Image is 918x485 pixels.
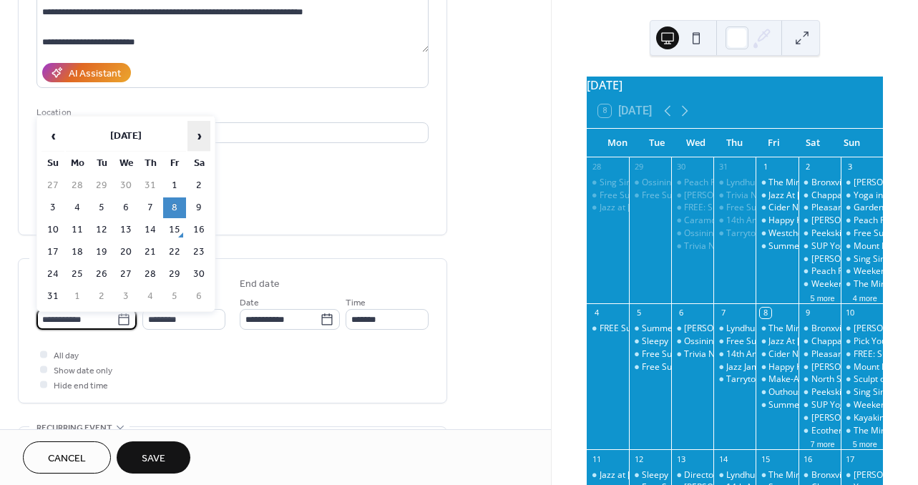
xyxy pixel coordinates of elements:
div: Free Summer Concert at [GEOGRAPHIC_DATA] [642,348,829,361]
div: The Miracle Bean And The Chocolate Machine at Harvest Moon Orchard [756,323,798,335]
div: Cider Nights with live music & food truck at Harvest Moon's Hardscrabble Cider [756,348,798,361]
div: John Jay Homestead Farm Market In Katonah [799,361,841,373]
div: Sleepy Hollow Free Concert Series at Horan's Landing [629,335,671,348]
div: Happy Hour Sunset Cruise [756,361,798,373]
td: 29 [90,175,113,196]
th: Su [41,153,64,174]
div: Ossining Summer Acoustic Series [684,227,818,240]
div: Peekskill Farmers Market [799,227,841,240]
span: › [188,122,210,150]
div: Jazz Jam at The Good Witch [713,361,756,373]
div: Westchester Soccer Club [768,227,868,240]
td: 5 [90,197,113,218]
div: 14th Annual Sunset Jazz At Lyndhurst Concert Series [713,348,756,361]
div: Weekend Brunch Cruise [841,399,883,411]
div: Trivia Night at Sing Sing Kill Brewery [684,240,828,253]
td: 10 [41,220,64,240]
div: AI Assistant [69,67,121,82]
td: 30 [114,175,137,196]
div: Happy Hour Sunset Cruise [768,361,874,373]
button: 7 more [805,437,841,449]
td: 6 [187,286,210,307]
div: Pleasantville Farmers Market [799,202,841,214]
td: 9 [187,197,210,218]
div: Free Summer Concert at Rye Town Park [629,348,671,361]
div: Outhouse Orchard Dinner Series [756,386,798,398]
div: Chappaqua Farmers Market [799,190,841,202]
div: End date [240,277,280,292]
div: Irvington Farmer's Market [841,323,883,335]
div: 17 [845,454,856,464]
div: [PERSON_NAME] Ferry Free Summer Concert Series [684,323,892,335]
div: Peekskill Farmers Market [811,386,912,398]
div: Ossining Summer Acoustic Series [671,335,713,348]
td: 11 [66,220,89,240]
div: Trivia Night at Sing Sing Kill Brewery [684,348,828,361]
div: Ecotherapy: The Benefits of Nature [799,425,841,437]
div: 1 [760,162,771,172]
div: 4 [591,308,602,318]
div: FREE: Summer Fest No Limit Ninja Course Pop Up At Cross County Center [841,348,883,361]
div: 29 [633,162,644,172]
div: 16 [803,454,814,464]
td: 5 [163,286,186,307]
div: Free Summer Concert at [GEOGRAPHIC_DATA] [642,190,829,202]
div: Jazz at Henry Gourdine Park, Ossining [587,469,629,481]
div: Lyndhurst Landscape Volunteering [726,469,864,481]
div: Lyndhurst Landscape Volunteering [713,177,756,189]
div: FREE Summer Fest Blink Boot Camp At [GEOGRAPHIC_DATA] [600,323,841,335]
div: Free Summer Concert at Rye Town Park [629,190,671,202]
div: Jazz At Pierson Park Free Concert Series [756,190,798,202]
td: 31 [41,286,64,307]
td: 1 [66,286,89,307]
td: 7 [139,197,162,218]
div: The Miracle Bean And The Chocolate Machine at Harvest Moon Orchard [756,469,798,481]
button: AI Assistant [42,63,131,82]
div: Free Summer Fest Salsa Class At [GEOGRAPHIC_DATA] [600,190,819,202]
td: 22 [163,242,186,263]
div: Ossining Family Summer Series - The Little Mermen Disney Cover Rock Band [629,177,671,189]
div: Trivia Night at Sing Sing Kill Brewery [671,240,713,253]
div: 10 [845,308,856,318]
div: Lyndhurst Landscape Volunteering [713,323,756,335]
div: Thu [716,129,755,157]
td: 27 [41,175,64,196]
div: Trivia Night at Ridge Hill with AJ of The 914 Collective [713,190,756,202]
div: Jazz Jam at The Good Witch [726,361,834,373]
div: Tue [637,129,676,157]
div: Free Summer Fest Zumba Classes at Cross County Center [713,202,756,214]
div: Mount Kisco Farmers Market [841,361,883,373]
div: Bronxville Farmers Market [799,323,841,335]
div: Location [36,105,426,120]
button: Save [117,441,190,474]
div: Pick Your Own Peaches at Harvest Moon Orchard [841,335,883,348]
div: Weekend Brunch Cruise [799,278,841,290]
div: Tarrytown's Free Summer Concert Series - All are welcome! [713,373,756,386]
div: North Salem Farmers Market [799,373,841,386]
th: Sa [187,153,210,174]
th: [DATE] [66,121,186,152]
div: 3 [845,162,856,172]
div: [PERSON_NAME] Ferry Free Summer Concert Series [684,190,892,202]
div: TASH Farmer's Market at Patriot's Park [799,253,841,265]
div: Jazz at Henry Gourdine Park, Ossining [587,202,629,214]
div: Free Summer Fest Zumba Classes at Cross County Center [713,335,756,348]
td: 20 [114,242,137,263]
button: 4 more [847,291,883,303]
div: The Miracle Bean And The Chocolate Machine at Harvest Moon Orchard [841,425,883,437]
div: 14 [718,454,728,464]
td: 8 [163,197,186,218]
div: Trivia Night at Sing Sing Kill Brewery [671,348,713,361]
div: 2 [803,162,814,172]
div: SUP Yoga & Paddleboarding Lessons [799,399,841,411]
div: Yoga in the Gardens [841,190,883,202]
td: 18 [66,242,89,263]
div: Tarrytown's Free Summer Concert Series - All are welcome! [713,227,756,240]
td: 4 [66,197,89,218]
div: Sing Sing Kill Brewery Run Club [841,253,883,265]
div: Peach Picking at [GEOGRAPHIC_DATA] [684,177,837,189]
div: 5 [633,308,644,318]
td: 24 [41,264,64,285]
td: 14 [139,220,162,240]
span: Recurring event [36,421,112,436]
